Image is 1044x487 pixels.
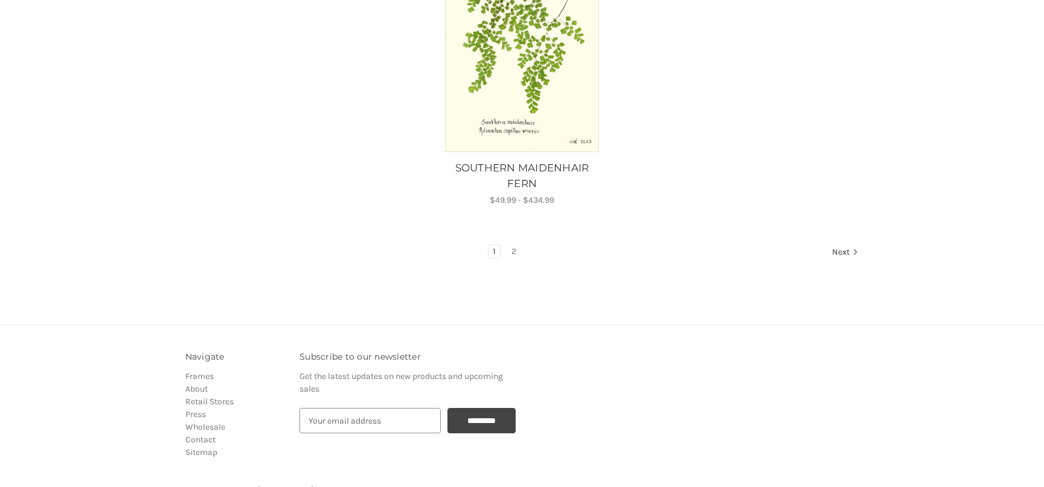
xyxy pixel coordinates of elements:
a: Contact [185,434,216,445]
input: Your email address [299,408,441,433]
h3: Subscribe to our newsletter [299,351,516,363]
a: Retail Stores [185,396,234,407]
a: Sitemap [185,447,217,457]
span: $49.99 - $434.99 [490,195,554,205]
a: Page 1 of 2 [488,245,500,258]
a: Wholesale [185,422,225,432]
a: About [185,384,208,394]
h3: Navigate [185,351,287,363]
a: Next [828,245,859,261]
a: Page 2 of 2 [507,245,520,258]
a: Press [185,409,206,419]
p: Get the latest updates on new products and upcoming sales [299,370,516,395]
nav: pagination [185,244,859,261]
a: SOUTHERN MAIDENHAIR FERN, Price range from $49.99 to $434.99 [443,161,601,191]
a: Frames [185,371,214,381]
